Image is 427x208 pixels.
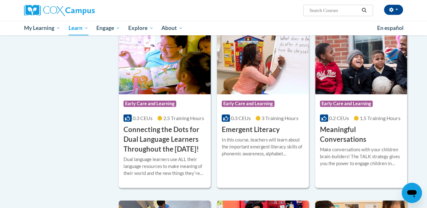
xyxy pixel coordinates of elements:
h3: Meaningful Conversations [320,125,402,144]
button: Account Settings [384,5,403,15]
span: Explore [128,24,153,32]
div: Make conversations with your children brain-builders! The TALK strategy gives you the power to en... [320,146,402,167]
input: Search Courses [309,7,359,14]
span: Learn [69,24,88,32]
img: Course Logo [315,30,407,94]
a: Course LogoEarly Care and Learning0.3 CEUs2.5 Training Hours Connecting the Dots for Dual Languag... [119,30,211,188]
a: Course LogoEarly Care and Learning0.2 CEUs1.5 Training Hours Meaningful ConversationsMake convers... [315,30,407,188]
span: Early Care and Learning [123,101,176,107]
span: 0.3 CEUs [133,115,153,121]
div: Main menu [15,21,412,35]
img: Course Logo [217,30,309,94]
a: About [158,21,187,35]
span: About [161,24,183,32]
iframe: Button to launch messaging window [402,183,422,203]
span: 2.5 Training Hours [163,115,204,121]
span: 0.2 CEUs [329,115,349,121]
span: Early Care and Learning [222,101,274,107]
img: Course Logo [119,30,211,94]
a: Course LogoEarly Care and Learning0.3 CEUs3 Training Hours Emergent LiteracyIn this course, teach... [217,30,309,188]
img: Cox Campus [24,5,95,16]
a: Explore [124,21,158,35]
a: My Learning [20,21,64,35]
a: En español [373,21,408,35]
span: En español [377,25,404,31]
h3: Connecting the Dots for Dual Language Learners Throughout the [DATE]! [123,125,206,154]
a: Engage [92,21,124,35]
span: Engage [96,24,120,32]
span: Early Care and Learning [320,101,373,107]
a: Learn [64,21,93,35]
div: Dual language learners use ALL their language resources to make meaning of their world and the ne... [123,156,206,177]
span: 1.5 Training Hours [360,115,400,121]
button: Search [359,7,369,14]
span: My Learning [24,24,60,32]
span: 3 Training Hours [262,115,298,121]
span: 0.3 CEUs [231,115,251,121]
h3: Emergent Literacy [222,125,280,135]
div: In this course, teachers will learn about the important emergent literacy skills of phonemic awar... [222,136,304,157]
a: Cox Campus [24,5,144,16]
